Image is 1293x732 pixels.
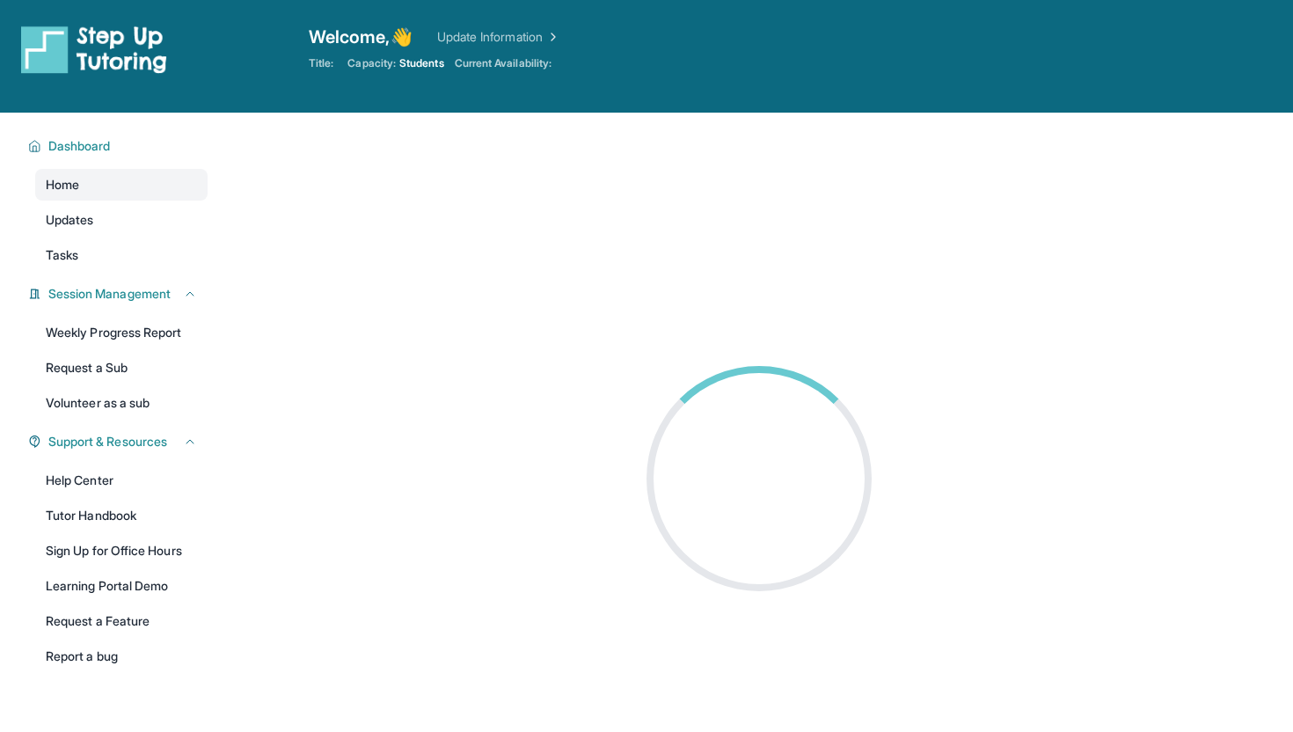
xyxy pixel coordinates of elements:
[35,352,208,384] a: Request a Sub
[41,433,197,450] button: Support & Resources
[309,25,413,49] span: Welcome, 👋
[35,640,208,672] a: Report a bug
[48,137,111,155] span: Dashboard
[437,28,560,46] a: Update Information
[35,387,208,419] a: Volunteer as a sub
[399,56,444,70] span: Students
[41,285,197,303] button: Session Management
[35,239,208,271] a: Tasks
[35,317,208,348] a: Weekly Progress Report
[46,176,79,194] span: Home
[35,465,208,496] a: Help Center
[543,28,560,46] img: Chevron Right
[46,211,94,229] span: Updates
[35,570,208,602] a: Learning Portal Demo
[21,25,167,74] img: logo
[35,169,208,201] a: Home
[48,433,167,450] span: Support & Resources
[347,56,396,70] span: Capacity:
[48,285,171,303] span: Session Management
[35,605,208,637] a: Request a Feature
[309,56,333,70] span: Title:
[41,137,197,155] button: Dashboard
[46,246,78,264] span: Tasks
[35,204,208,236] a: Updates
[455,56,552,70] span: Current Availability:
[35,500,208,531] a: Tutor Handbook
[35,535,208,567] a: Sign Up for Office Hours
